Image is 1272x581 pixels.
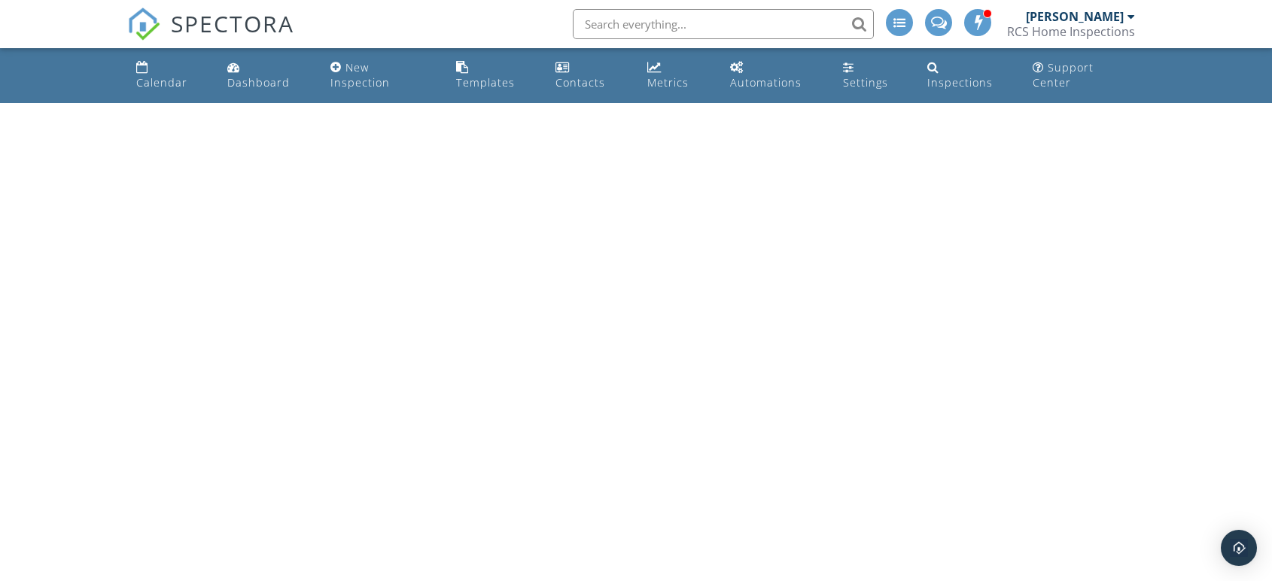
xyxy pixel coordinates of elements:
[456,75,515,90] div: Templates
[450,54,537,97] a: Templates
[641,54,713,97] a: Metrics
[227,75,290,90] div: Dashboard
[730,75,802,90] div: Automations
[324,54,438,97] a: New Inspection
[127,8,160,41] img: The Best Home Inspection Software - Spectora
[221,54,312,97] a: Dashboard
[555,75,605,90] div: Contacts
[1027,54,1142,97] a: Support Center
[573,9,874,39] input: Search everything...
[843,75,888,90] div: Settings
[1007,24,1135,39] div: RCS Home Inspections
[1033,60,1094,90] div: Support Center
[130,54,209,97] a: Calendar
[1221,530,1257,566] div: Open Intercom Messenger
[921,54,1015,97] a: Inspections
[1026,9,1124,24] div: [PERSON_NAME]
[724,54,825,97] a: Automations (Advanced)
[927,75,993,90] div: Inspections
[171,8,294,39] span: SPECTORA
[549,54,629,97] a: Contacts
[647,75,689,90] div: Metrics
[837,54,909,97] a: Settings
[127,20,294,52] a: SPECTORA
[330,60,390,90] div: New Inspection
[136,75,187,90] div: Calendar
